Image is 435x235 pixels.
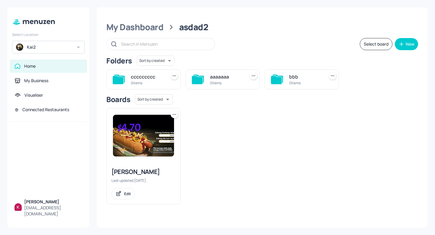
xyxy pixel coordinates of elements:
[106,56,132,66] div: Folders
[111,178,176,183] div: Last updated [DATE].
[14,203,22,211] img: ALm5wu0uMJs5_eqw6oihenv1OotFdBXgP3vgpp2z_jxl=s96-c
[395,38,418,50] button: New
[106,95,130,104] div: Boards
[24,92,43,98] div: Visualiser
[106,22,163,33] div: My Dashboard
[131,73,163,80] div: ccccccccc
[135,93,172,105] div: Sort by created
[121,40,209,48] input: Search in Menuzen
[360,38,392,50] button: Select board
[137,55,174,67] div: Sort by created
[179,22,208,33] div: asdad2
[24,199,82,205] div: [PERSON_NAME]
[111,168,176,176] div: [PERSON_NAME]
[124,191,131,196] div: Edit
[289,80,322,85] div: 0 items
[24,205,82,217] div: [EMAIL_ADDRESS][DOMAIN_NAME]
[24,63,36,69] div: Home
[210,80,243,85] div: 0 items
[113,115,174,156] img: 2024-12-17-17344258153413nxt0fvj2nw.jpeg
[406,42,414,46] div: New
[16,43,23,51] img: avatar
[12,32,85,37] div: Select Location
[210,73,243,80] div: aaaaaaa
[131,80,163,85] div: 0 items
[289,73,322,80] div: bbb
[27,44,72,50] div: Kai2
[24,78,48,84] div: My Business
[22,107,69,113] div: Connected Restaurants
